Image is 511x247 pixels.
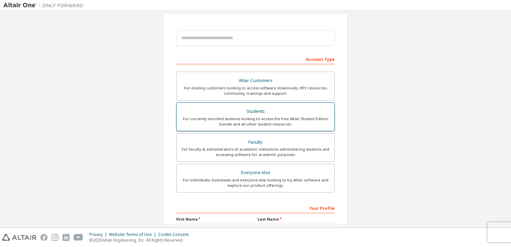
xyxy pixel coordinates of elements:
div: Everyone else [181,168,330,177]
div: Cookie Consent [158,232,193,237]
div: Privacy [89,232,109,237]
label: Last Name [258,217,335,222]
div: Account Type [176,54,335,64]
div: For individuals, businesses and everyone else looking to try Altair software and explore our prod... [181,177,330,188]
img: instagram.svg [52,234,59,241]
img: youtube.svg [74,234,83,241]
div: For existing customers looking to access software downloads, HPC resources, community, trainings ... [181,85,330,96]
div: Your Profile [176,202,335,213]
div: Students [181,107,330,116]
label: First Name [176,217,253,222]
div: For faculty & administrators of academic institutions administering students and accessing softwa... [181,147,330,157]
div: Altair Customers [181,76,330,85]
img: linkedin.svg [63,234,70,241]
div: Website Terms of Use [109,232,158,237]
div: For currently enrolled students looking to access the free Altair Student Edition bundle and all ... [181,116,330,127]
p: © 2025 Altair Engineering, Inc. All Rights Reserved. [89,237,193,243]
img: altair_logo.svg [2,234,36,241]
div: Faculty [181,138,330,147]
img: facebook.svg [40,234,47,241]
img: Altair One [3,2,87,9]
